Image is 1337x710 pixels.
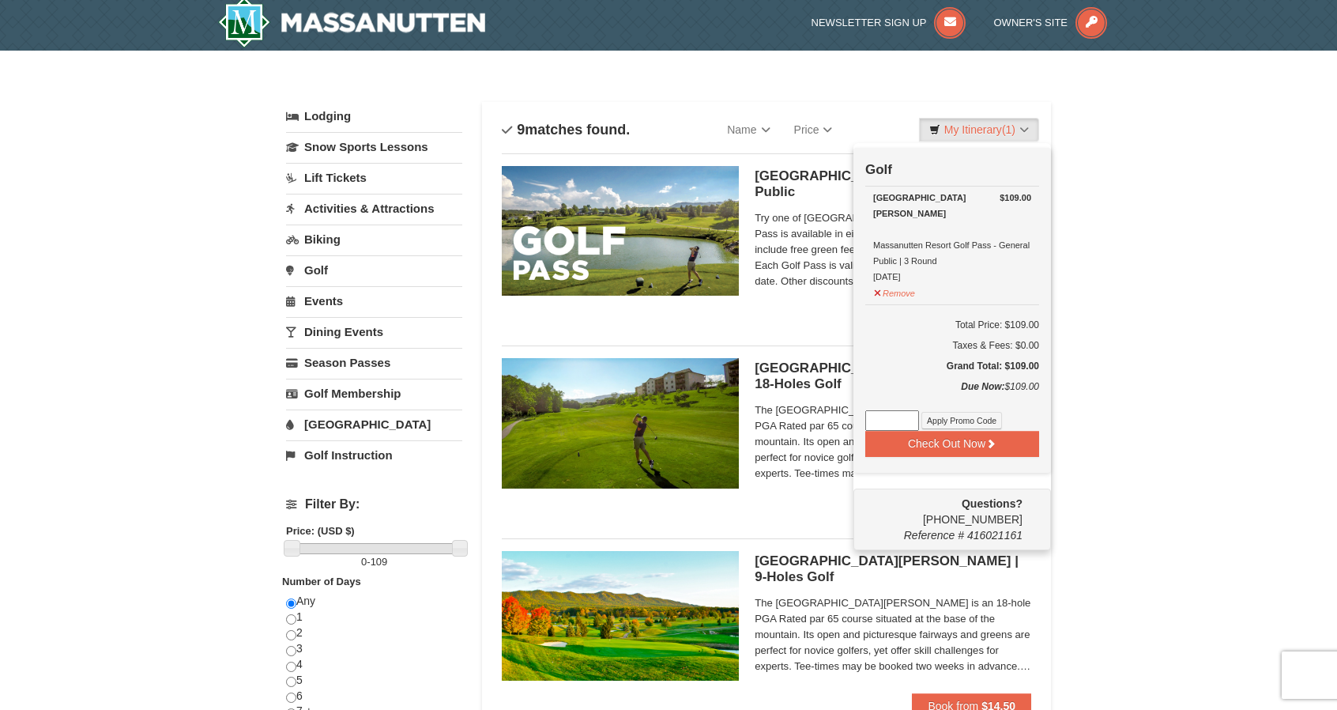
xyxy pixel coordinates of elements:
strong: Due Now: [961,381,1004,392]
div: Massanutten Resort Golf Pass - General Public | 3 Round [DATE] [873,190,1031,285]
span: The [GEOGRAPHIC_DATA][PERSON_NAME] is an 18-hole PGA Rated par 65 course situated at the base of ... [755,402,1031,482]
span: (1) [1002,123,1015,136]
a: Season Passes [286,348,462,377]
h4: Filter By: [286,497,462,512]
strong: Number of Days [282,576,361,587]
strong: Questions? [962,497,1023,510]
a: Golf Membership [286,379,462,408]
h4: matches found. [502,122,630,138]
a: Events [286,286,462,315]
a: Activities & Attractions [286,194,462,223]
strong: $109.00 [1000,190,1031,206]
a: My Itinerary(1) [919,118,1039,142]
button: Check Out Now [865,431,1039,456]
button: Apply Promo Code [921,412,1002,429]
label: - [286,554,462,570]
button: Remove [873,281,916,301]
a: Snow Sports Lessons [286,132,462,161]
h5: Grand Total: $109.00 [865,358,1039,374]
h5: [GEOGRAPHIC_DATA][PERSON_NAME] | 18-Holes Golf [755,361,1031,392]
a: Biking [286,225,462,254]
div: $109.00 [865,379,1039,410]
img: 6619859-87-49ad91d4.jpg [502,551,739,681]
a: Newsletter Sign Up [812,17,966,28]
img: 6619859-108-f6e09677.jpg [502,166,739,296]
strong: Golf [865,162,892,177]
div: Taxes & Fees: $0.00 [865,338,1039,353]
a: Lodging [286,102,462,130]
a: Golf Instruction [286,440,462,470]
img: 6619859-85-1f84791f.jpg [502,358,739,488]
a: Name [715,114,781,145]
span: 109 [371,556,388,568]
span: Newsletter Sign Up [812,17,927,28]
h5: [GEOGRAPHIC_DATA][PERSON_NAME] | 9-Holes Golf [755,553,1031,585]
a: Owner's Site [994,17,1108,28]
div: [GEOGRAPHIC_DATA][PERSON_NAME] [873,190,1031,221]
span: Owner's Site [994,17,1068,28]
a: [GEOGRAPHIC_DATA] [286,410,462,439]
h5: [GEOGRAPHIC_DATA] Golf Pass - General Public [755,168,1031,200]
strong: Price: (USD $) [286,525,355,537]
span: Reference # [904,529,964,542]
span: Try one of [GEOGRAPHIC_DATA]'s Golf Passes. The Golf Pass is available in either 3, 5 or 7 round ... [755,210,1031,289]
span: 0 [361,556,367,568]
span: 9 [517,122,525,138]
h6: Total Price: $109.00 [865,317,1039,333]
span: The [GEOGRAPHIC_DATA][PERSON_NAME] is an 18-hole PGA Rated par 65 course situated at the base of ... [755,595,1031,674]
a: Dining Events [286,317,462,346]
span: [PHONE_NUMBER] [865,496,1023,526]
span: 416021161 [967,529,1023,542]
a: Golf [286,255,462,285]
a: Lift Tickets [286,163,462,192]
a: Price [782,114,845,145]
